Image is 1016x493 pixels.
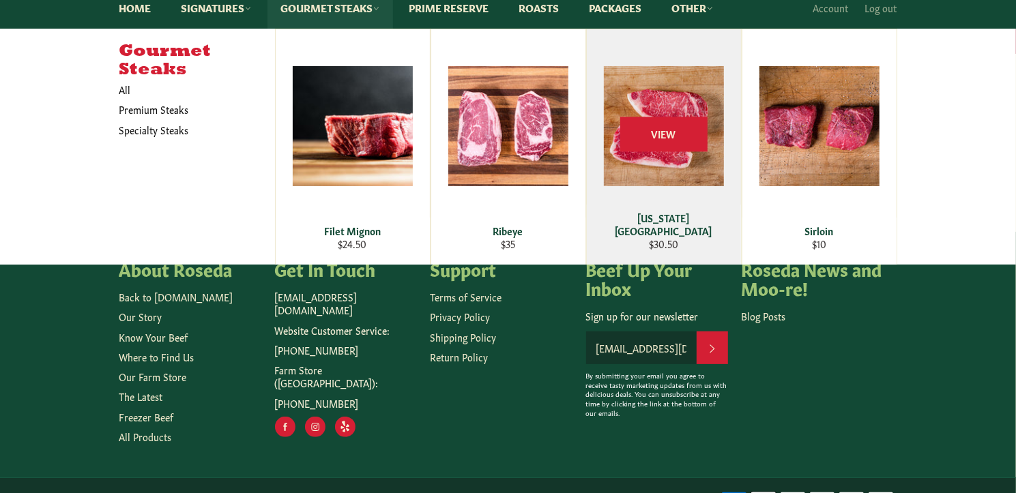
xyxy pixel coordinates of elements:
[595,211,732,238] div: [US_STATE][GEOGRAPHIC_DATA]
[586,259,728,297] h4: Beef Up Your Inbox
[119,430,172,443] a: All Products
[431,259,572,278] h4: Support
[119,310,162,323] a: Our Story
[620,117,708,152] span: View
[113,100,261,119] a: Premium Steaks
[586,29,742,265] a: New York Strip [US_STATE][GEOGRAPHIC_DATA] $30.50 View
[275,363,417,390] p: Farm Store ([GEOGRAPHIC_DATA]):
[113,80,275,100] a: All
[119,410,174,423] a: Freezer Beef
[275,290,417,317] p: [EMAIL_ADDRESS][DOMAIN_NAME]
[742,259,884,297] h4: Roseda News and Moo-re!
[586,310,728,323] p: Sign up for our newsletter
[431,29,586,265] a: Ribeye Ribeye $35
[284,224,421,237] div: Filet Mignon
[586,371,728,418] p: By submitting your email you agree to receive tasty marketing updates from us with delicious deal...
[431,330,497,344] a: Shipping Policy
[742,309,786,323] a: Blog Posts
[275,29,431,265] a: Filet Mignon Filet Mignon $24.50
[275,259,417,278] h4: Get In Touch
[759,66,880,186] img: Sirloin
[586,331,697,364] input: Your email
[439,224,577,237] div: Ribeye
[119,389,163,403] a: The Latest
[275,397,417,410] p: [PHONE_NUMBER]
[119,330,188,344] a: Know Your Beef
[284,237,421,250] div: $24.50
[275,324,417,337] p: Website Customer Service:
[751,224,888,237] div: Sirloin
[113,120,261,140] a: Specialty Steaks
[119,350,194,363] a: Where to Find Us
[448,66,568,186] img: Ribeye
[119,42,275,80] h5: Gourmet Steaks
[119,259,261,278] h4: About Roseda
[431,290,502,303] a: Terms of Service
[431,350,489,363] a: Return Policy
[431,310,491,323] a: Privacy Policy
[275,344,417,357] p: [PHONE_NUMBER]
[751,237,888,250] div: $10
[742,29,897,265] a: Sirloin Sirloin $10
[119,370,187,383] a: Our Farm Store
[119,290,233,303] a: Back to [DOMAIN_NAME]
[293,66,413,186] img: Filet Mignon
[439,237,577,250] div: $35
